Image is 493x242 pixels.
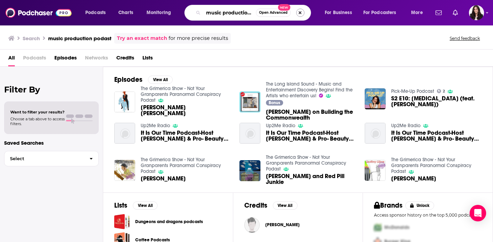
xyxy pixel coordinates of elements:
img: Geoffrey Gilson [365,160,386,181]
h3: music production podast [48,35,111,42]
p: Saved Searches [4,140,99,146]
img: Pete Mancini on Building the Commonwealth [239,91,260,112]
img: Jamie Janover [114,160,135,181]
span: Charts [118,8,133,18]
span: Networks [85,52,108,66]
a: All [8,52,15,66]
span: [PERSON_NAME] [PERSON_NAME] [141,104,231,116]
a: The Grimerica Show - Not Your Granparents Paranormal Conspiracy Podast [141,86,221,103]
h2: Episodes [114,75,142,84]
img: Greg Bishop and Red Pill Junkie [239,160,260,181]
img: Rozzy Wyatt [244,217,260,233]
a: CreditsView All [244,201,298,210]
a: Charts [114,7,137,18]
span: McDonalds [384,224,409,230]
span: It Is Our Time Podcast-Host [PERSON_NAME] & Pro- Beauty Guest [PERSON_NAME] [141,130,231,142]
h2: Credits [244,201,267,210]
span: [PERSON_NAME] [391,176,436,181]
h2: Filter By [4,85,99,95]
span: Credits [116,52,134,66]
span: New [278,4,290,11]
span: Bonus [269,101,280,105]
button: View All [133,201,158,210]
div: Search podcasts, credits, & more... [191,5,318,21]
a: EpisodesView All [114,75,173,84]
a: 2 [437,89,445,93]
a: Greg Bishop and Red Pill Junkie [266,173,356,185]
a: Jamie Janover [141,176,186,181]
button: Show profile menu [469,5,484,20]
img: Podchaser - Follow, Share and Rate Podcasts [6,6,72,19]
a: Pete Mancini on Building the Commonwealth [266,109,356,121]
span: Want to filter your results? [10,110,65,114]
img: S2 E10: Teeth Whitening (feat. Jordan Leonard) [365,88,386,109]
span: 2 [443,90,445,93]
a: Up2Me Radio [391,123,420,129]
button: Unlock [405,201,435,210]
img: User Profile [469,5,484,20]
button: open menu [359,7,406,18]
img: First Pro Logo [371,220,384,234]
a: Geoffrey Gilson [391,176,436,181]
a: It Is Our Time Podcast-Host Belinda Baker & Pro- Beauty Guest Kezia McNeal Curry [266,130,356,142]
button: open menu [320,7,361,18]
button: View All [273,201,298,210]
a: ListsView All [114,201,158,210]
a: Rozzy Wyatt [265,222,300,228]
a: Pick-Me-Up Podcast [391,88,434,94]
span: Choose a tab above to access filters. [10,117,65,126]
span: For Podcasters [363,8,396,18]
a: The Grimerica Show - Not Your Granparents Paranormal Conspiracy Podast [141,157,221,174]
a: Dungeons and dragons podcasts [114,214,130,229]
img: Krish Thrash Weston [114,91,135,112]
a: Show notifications dropdown [450,7,461,19]
span: Logged in as RebeccaShapiro [469,5,484,20]
span: [PERSON_NAME] and Red Pill Junkie [266,173,356,185]
a: Krish Thrash Weston [141,104,231,116]
span: [PERSON_NAME] on Building the Commonwealth [266,109,356,121]
button: Open AdvancedNew [256,9,291,17]
a: Show notifications dropdown [433,7,444,19]
p: Access sponsor history on the top 5,000 podcasts. [374,212,482,218]
button: Rozzy WyattRozzy Wyatt [244,214,352,236]
span: Monitoring [147,8,171,18]
input: Search podcasts, credits, & more... [203,7,256,18]
a: Episodes [54,52,77,66]
span: [PERSON_NAME] [141,176,186,181]
span: S2 E10: [MEDICAL_DATA] (feat. [PERSON_NAME]) [391,96,482,107]
span: It Is Our Time Podcast-Host [PERSON_NAME] & Pro- Beauty Guest [PERSON_NAME] [266,130,356,142]
button: View All [148,76,173,84]
span: For Business [325,8,352,18]
span: Open Advanced [259,11,288,14]
h3: Search [23,35,40,42]
a: Dungeons and dragons podcasts [135,218,203,225]
button: open menu [406,7,431,18]
a: It Is Our Time Podcast-Host Belinda Baker & Pro- Beauty Guest Kezia McNeal Curry [114,123,135,144]
img: It Is Our Time Podcast-Host Belinda Baker & Pro- Beauty Guest Kezia McNeal Curry [365,123,386,144]
a: It Is Our Time Podcast-Host Belinda Baker & Pro- Beauty Guest Kezia McNeal Curry [391,130,482,142]
span: Select [4,156,84,161]
h2: Lists [114,201,127,210]
a: Up2Me Radio [141,123,170,129]
a: Up2Me Radio [266,123,295,129]
button: Select [4,151,99,166]
span: Lists [142,52,153,66]
span: for more precise results [169,34,228,42]
a: The Long Island Sound - Music and Entertainment Discovery Begins! Find the Artists who entertain us! [266,81,353,99]
button: open menu [142,7,180,18]
button: open menu [81,7,115,18]
a: It Is Our Time Podcast-Host Belinda Baker & Pro- Beauty Guest Kezia McNeal Curry [141,130,231,142]
span: It Is Our Time Podcast-Host [PERSON_NAME] & Pro- Beauty Guest [PERSON_NAME] [391,130,482,142]
a: S2 E10: Teeth Whitening (feat. Jordan Leonard) [391,96,482,107]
